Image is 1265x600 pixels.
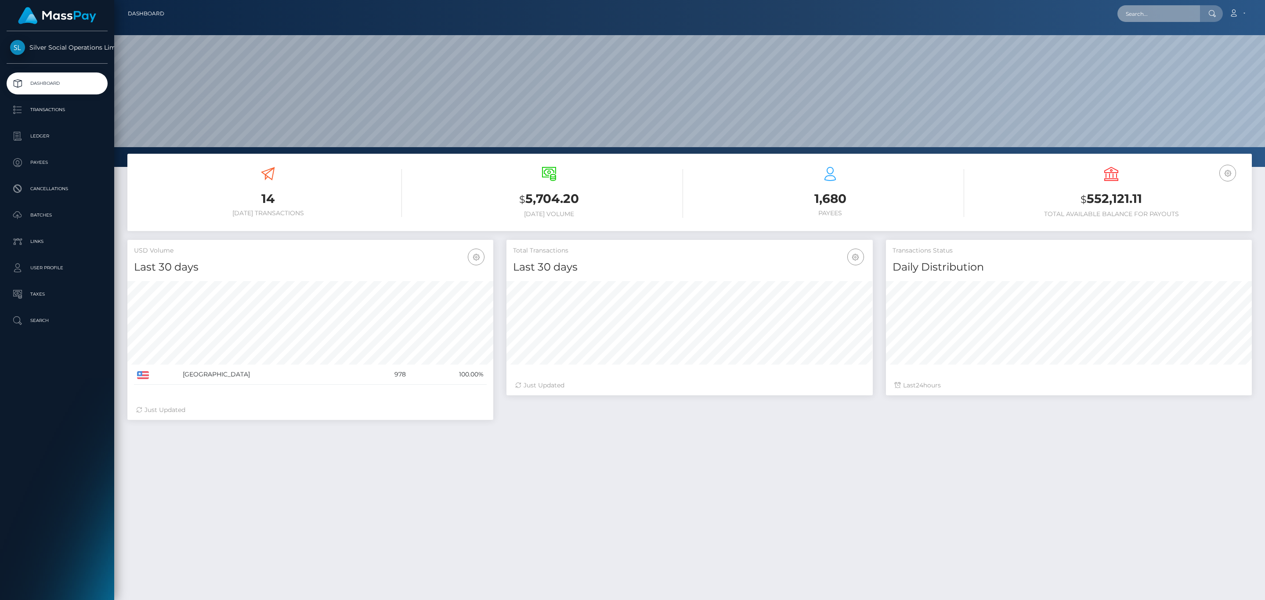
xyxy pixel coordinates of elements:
[134,190,402,207] h3: 14
[10,288,104,301] p: Taxes
[916,381,923,389] span: 24
[7,178,108,200] a: Cancellations
[10,77,104,90] p: Dashboard
[415,210,683,218] h6: [DATE] Volume
[10,40,25,55] img: Silver Social Operations Limited
[893,260,1245,275] h4: Daily Distribution
[1081,193,1087,206] small: $
[128,4,164,23] a: Dashboard
[134,260,487,275] h4: Last 30 days
[136,405,484,415] div: Just Updated
[513,246,866,255] h5: Total Transactions
[515,381,864,390] div: Just Updated
[10,103,104,116] p: Transactions
[409,365,487,385] td: 100.00%
[10,235,104,248] p: Links
[10,209,104,222] p: Batches
[10,261,104,275] p: User Profile
[7,310,108,332] a: Search
[7,152,108,173] a: Payees
[7,231,108,253] a: Links
[10,314,104,327] p: Search
[365,365,409,385] td: 978
[7,283,108,305] a: Taxes
[895,381,1243,390] div: Last hours
[415,190,683,208] h3: 5,704.20
[10,182,104,195] p: Cancellations
[10,130,104,143] p: Ledger
[513,260,866,275] h4: Last 30 days
[977,210,1245,218] h6: Total Available Balance for Payouts
[7,204,108,226] a: Batches
[696,190,964,207] h3: 1,680
[134,246,487,255] h5: USD Volume
[180,365,365,385] td: [GEOGRAPHIC_DATA]
[7,99,108,121] a: Transactions
[519,193,525,206] small: $
[7,43,108,51] span: Silver Social Operations Limited
[977,190,1245,208] h3: 552,121.11
[7,257,108,279] a: User Profile
[137,371,149,379] img: US.png
[696,210,964,217] h6: Payees
[1117,5,1200,22] input: Search...
[18,7,96,24] img: MassPay Logo
[893,246,1245,255] h5: Transactions Status
[7,72,108,94] a: Dashboard
[10,156,104,169] p: Payees
[7,125,108,147] a: Ledger
[134,210,402,217] h6: [DATE] Transactions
